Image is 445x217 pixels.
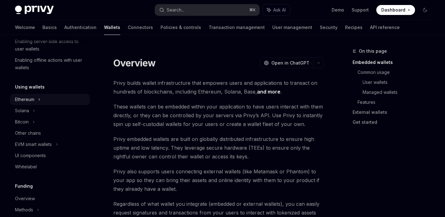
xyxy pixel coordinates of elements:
[15,206,33,214] div: Methods
[363,77,435,87] a: User wallets
[260,58,313,68] button: Open in ChatGPT
[15,152,46,159] div: UI components
[10,161,90,172] a: Whitelabel
[64,20,96,35] a: Authentication
[10,128,90,139] a: Other chains
[15,38,86,53] div: Enabling server-side access to user wallets
[113,135,324,161] span: Privy embedded wallets are built on globally distributed infrastructure to ensure high uptime and...
[352,7,369,13] a: Support
[15,20,35,35] a: Welcome
[104,20,120,35] a: Wallets
[15,6,54,14] img: dark logo
[273,7,286,13] span: Ask AI
[161,20,201,35] a: Policies & controls
[345,20,363,35] a: Recipes
[332,7,344,13] a: Demo
[353,117,435,127] a: Get started
[10,193,90,204] a: Overview
[167,6,184,14] div: Search...
[113,57,156,69] h1: Overview
[420,5,430,15] button: Toggle dark mode
[15,56,86,71] div: Enabling offline actions with user wallets
[359,47,387,55] span: On this page
[353,107,435,117] a: External wallets
[272,20,312,35] a: User management
[376,5,415,15] a: Dashboard
[353,57,435,67] a: Embedded wallets
[381,7,405,13] span: Dashboard
[15,129,41,137] div: Other chains
[10,55,90,73] a: Enabling offline actions with user wallets
[15,195,35,202] div: Overview
[15,182,33,190] h5: Funding
[271,60,309,66] span: Open in ChatGPT
[15,83,45,91] h5: Using wallets
[113,102,324,128] span: These wallets can be embedded within your application to have users interact with them directly, ...
[15,141,52,148] div: EVM smart wallets
[128,20,153,35] a: Connectors
[320,20,338,35] a: Security
[10,150,90,161] a: UI components
[257,89,280,95] a: and more
[42,20,57,35] a: Basics
[370,20,400,35] a: API reference
[15,107,29,114] div: Solana
[363,87,435,97] a: Managed wallets
[209,20,265,35] a: Transaction management
[263,4,290,16] button: Ask AI
[113,79,324,96] span: Privy builds wallet infrastructure that empowers users and applications to transact on hundreds o...
[15,118,29,126] div: Bitcoin
[113,167,324,193] span: Privy also supports users connecting external wallets (like Metamask or Phantom) to your app so t...
[358,97,435,107] a: Features
[15,163,37,171] div: Whitelabel
[10,36,90,55] a: Enabling server-side access to user wallets
[155,4,259,16] button: Search...⌘K
[249,7,256,12] span: ⌘ K
[15,96,34,103] div: Ethereum
[358,67,435,77] a: Common usage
